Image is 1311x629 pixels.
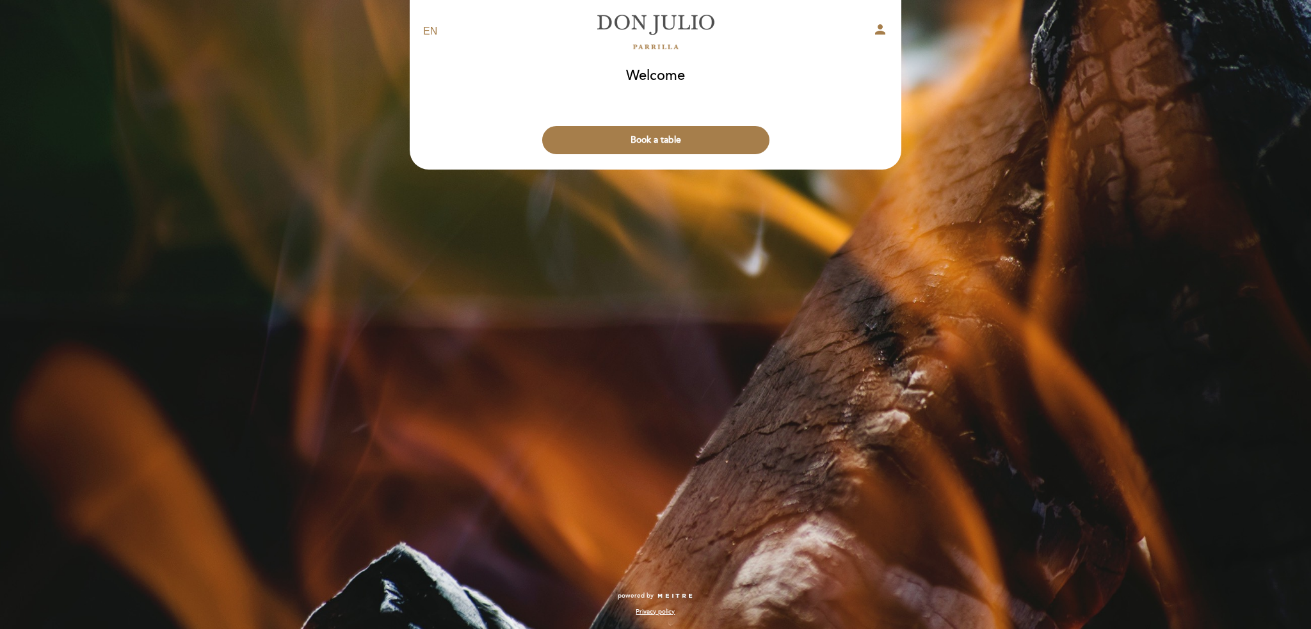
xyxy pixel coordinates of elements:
[542,126,769,154] button: Book a table
[618,591,654,600] span: powered by
[618,591,693,600] a: powered by
[626,68,685,84] h1: Welcome
[575,14,736,49] a: [PERSON_NAME]
[636,607,675,616] a: Privacy policy
[873,22,888,37] i: person
[657,593,693,600] img: MEITRE
[873,22,888,42] button: person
